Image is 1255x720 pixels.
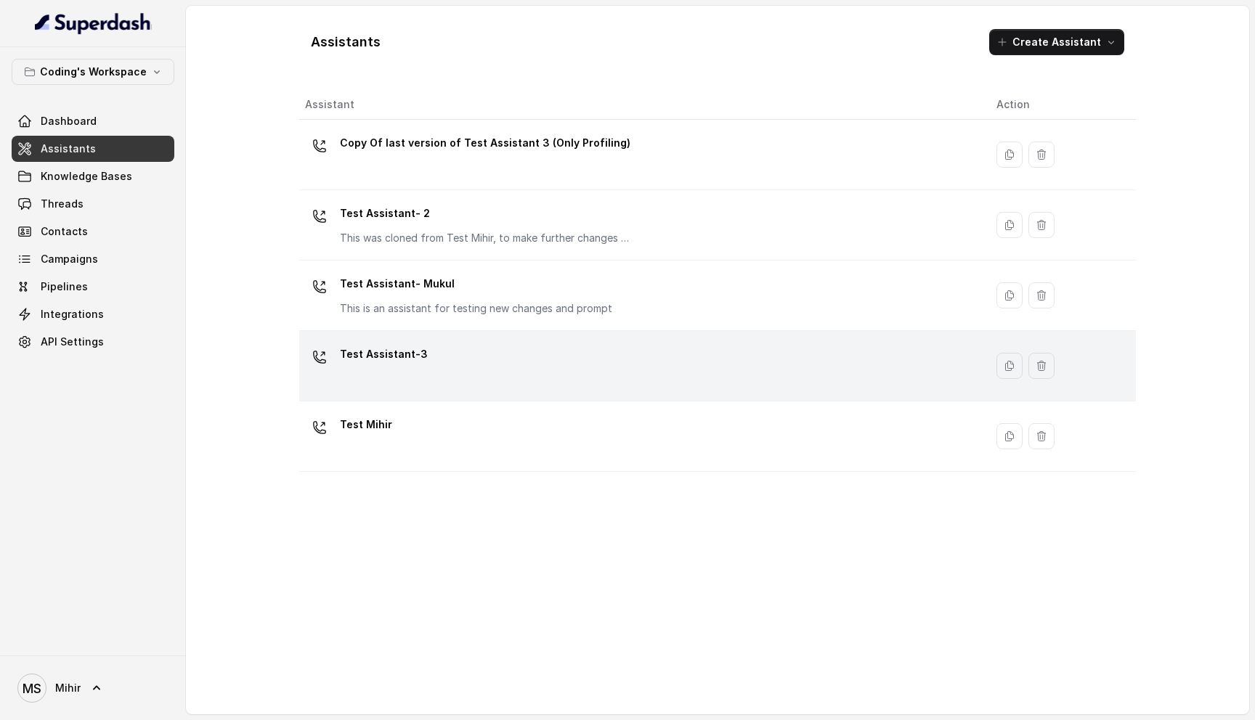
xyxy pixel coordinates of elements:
th: Action [985,90,1136,120]
text: MS [23,681,41,696]
span: Integrations [41,307,104,322]
p: Coding's Workspace [40,63,147,81]
span: Threads [41,197,84,211]
a: Dashboard [12,108,174,134]
span: Pipelines [41,279,88,294]
a: Pipelines [12,274,174,300]
a: Campaigns [12,246,174,272]
span: Knowledge Bases [41,169,132,184]
span: Campaigns [41,252,98,266]
a: Integrations [12,301,174,327]
p: Test Assistant- 2 [340,202,630,225]
span: Assistants [41,142,96,156]
p: Test Assistant-3 [340,343,428,366]
span: Mihir [55,681,81,695]
p: This was cloned from Test Mihir, to make further changes as discussed with the Superdash team. [340,231,630,245]
a: Assistants [12,136,174,162]
th: Assistant [299,90,985,120]
a: Contacts [12,218,174,245]
p: Test Assistant- Mukul [340,272,612,295]
a: API Settings [12,329,174,355]
span: Contacts [41,224,88,239]
h1: Assistants [311,30,381,54]
a: Threads [12,191,174,217]
a: Mihir [12,668,174,708]
span: API Settings [41,335,104,349]
span: Dashboard [41,114,97,128]
button: Create Assistant [989,29,1124,55]
a: Knowledge Bases [12,163,174,189]
p: Test Mihir [340,413,392,436]
p: Copy Of last version of Test Assistant 3 (Only Profiling) [340,131,630,155]
button: Coding's Workspace [12,59,174,85]
p: This is an assistant for testing new changes and prompt [340,301,612,316]
img: light.svg [35,12,152,35]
